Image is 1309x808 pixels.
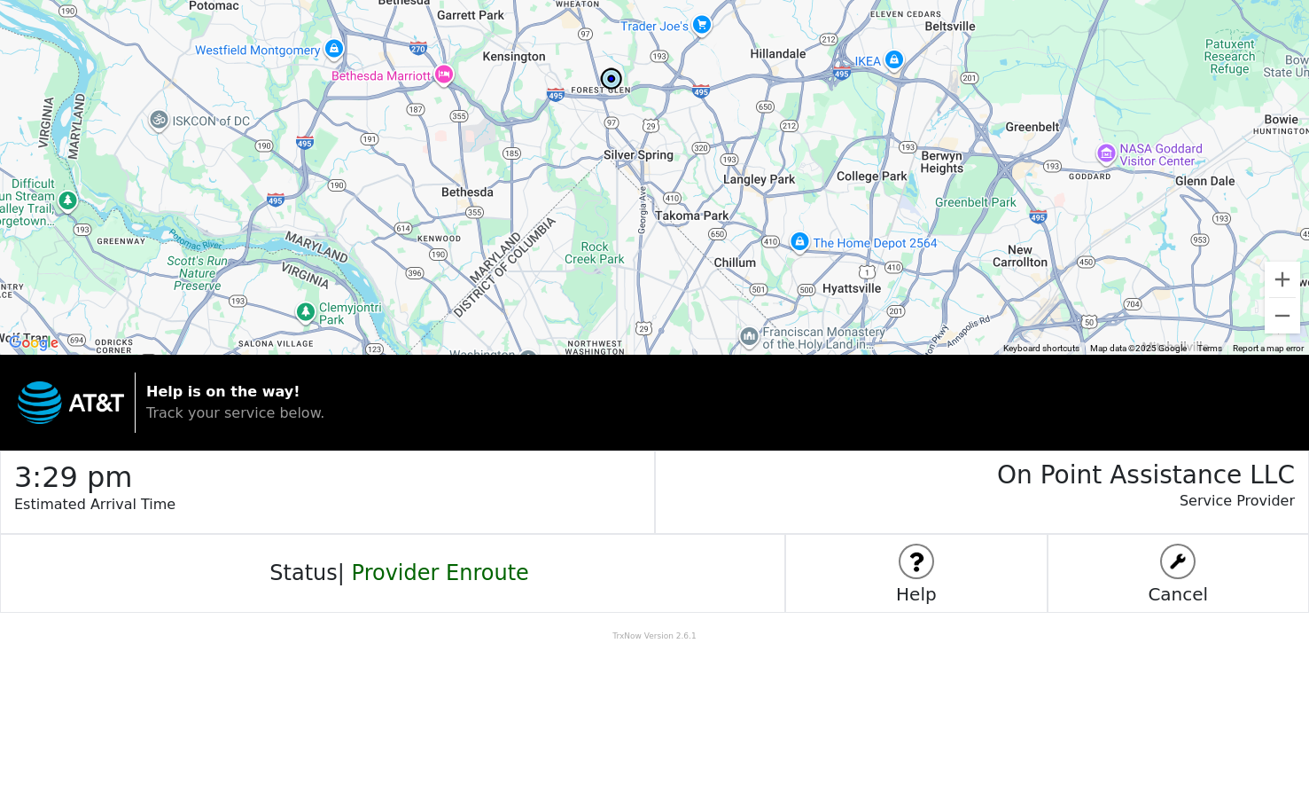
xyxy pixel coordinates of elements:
a: Terms (opens in new tab) [1197,343,1222,353]
h5: Cancel [1048,584,1308,605]
span: Track your service below. [146,404,324,421]
img: logo stuff [900,545,932,577]
img: logo stuff [1162,545,1194,577]
strong: Help is on the way! [146,383,300,400]
p: Service Provider [656,490,1296,530]
span: Map data ©2025 Google [1090,343,1187,353]
span: Provider Enroute [352,561,529,585]
h2: 3:29 pm [14,451,654,494]
img: Google [4,332,63,355]
button: Zoom in [1265,262,1300,297]
button: Zoom out [1265,298,1300,333]
p: Estimated Arrival Time [14,494,654,533]
h4: Status | [256,561,528,586]
a: Open this area in Google Maps (opens a new window) [4,332,63,355]
img: trx now logo [18,381,124,425]
h3: On Point Assistance LLC [656,451,1296,490]
button: Keyboard shortcuts [1003,342,1079,355]
h5: Help [786,584,1046,605]
a: Report a map error [1233,343,1304,353]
